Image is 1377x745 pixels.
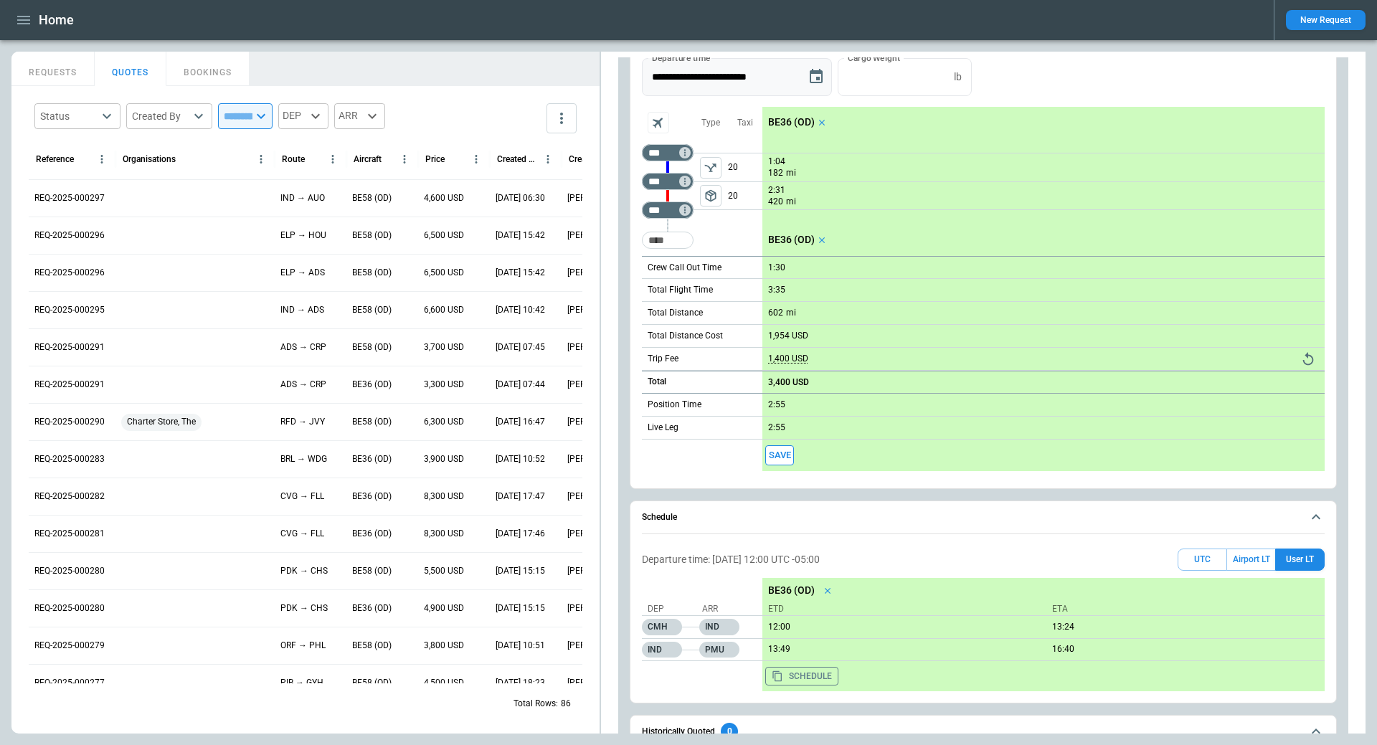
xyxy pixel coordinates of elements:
[1046,622,1325,632] p: 09/24/2025
[765,667,838,685] button: Copy the aircraft schedule to your clipboard
[40,109,98,123] div: Status
[702,603,752,615] p: Arr
[334,103,385,129] div: ARR
[546,103,577,133] button: more
[34,229,105,242] p: REQ-2025-000296
[567,640,628,652] p: [PERSON_NAME]
[496,341,545,353] p: 09/22/2025 07:45
[352,602,392,614] p: BE36 (OD)
[567,416,628,428] p: [PERSON_NAME]
[648,353,678,365] p: Trip Fee
[768,196,783,208] p: 420
[1046,644,1325,655] p: 09/24/2025
[648,112,669,133] span: Aircraft selection
[768,584,815,597] p: BE36 (OD)
[466,149,486,169] button: Price column menu
[34,341,105,353] p: REQ-2025-000291
[1046,603,1319,615] p: ETA
[280,267,325,279] p: ELP → ADS
[648,307,703,319] p: Total Distance
[496,192,545,204] p: 09/23/2025 06:30
[642,513,677,522] h6: Schedule
[282,154,305,164] div: Route
[642,173,694,190] div: Too short
[569,154,610,164] div: Created by
[123,154,176,164] div: Organisations
[642,727,715,736] h6: Historically Quoted
[642,642,682,658] p: IND
[768,116,815,128] p: BE36 (OD)
[768,185,785,196] p: 2:31
[701,117,720,129] p: Type
[323,149,343,169] button: Route column menu
[496,304,545,316] p: 09/22/2025 10:42
[768,331,808,341] p: 1,954 USD
[652,52,711,64] label: Departure time
[762,578,1325,691] div: scrollable content
[34,602,105,614] p: REQ-2025-000280
[699,642,739,658] p: PMU
[280,565,328,577] p: PDK → CHS
[36,154,74,164] div: Reference
[424,341,464,353] p: 3,700 USD
[352,453,392,465] p: BE36 (OD)
[34,453,105,465] p: REQ-2025-000283
[424,453,464,465] p: 3,900 USD
[762,107,1325,471] div: scrollable content
[496,453,545,465] p: 09/17/2025 10:52
[424,528,464,540] p: 8,300 USD
[34,192,105,204] p: REQ-2025-000297
[352,379,392,391] p: BE36 (OD)
[352,565,392,577] p: BE58 (OD)
[1178,549,1227,571] button: UTC
[280,490,324,503] p: CVG → FLL
[561,698,571,710] p: 86
[728,153,762,181] p: 20
[280,528,324,540] p: CVG → FLL
[762,644,1041,655] p: 09/24/2025
[132,109,189,123] div: Created By
[34,379,105,391] p: REQ-2025-000291
[424,490,464,503] p: 8,300 USD
[762,622,1041,632] p: 09/24/2025
[721,723,738,740] div: 0
[642,554,820,566] p: Departure time: [DATE] 12:00 UTC -05:00
[352,267,392,279] p: BE58 (OD)
[280,416,325,428] p: RFD → JVY
[166,52,250,86] button: BOOKINGS
[538,149,558,169] button: Created At (UTC-05:00) column menu
[496,602,545,614] p: 09/16/2025 15:15
[424,602,464,614] p: 4,900 USD
[1275,549,1325,571] button: User LT
[34,304,105,316] p: REQ-2025-000295
[352,229,392,242] p: BE58 (OD)
[280,192,325,204] p: IND → AUO
[280,379,326,391] p: ADS → CRP
[280,453,327,465] p: BRL → WDG
[648,377,666,386] h6: Total
[648,603,698,615] p: Dep
[424,267,464,279] p: 6,500 USD
[648,422,678,434] p: Live Leg
[514,698,558,710] p: Total Rows:
[768,308,783,318] p: 602
[700,157,721,179] button: left aligned
[1227,549,1275,571] button: Airport LT
[11,52,95,86] button: REQUESTS
[567,192,628,204] p: [PERSON_NAME]
[34,528,105,540] p: REQ-2025-000281
[280,602,328,614] p: PDK → CHS
[768,399,785,410] p: 2:55
[95,52,166,86] button: QUOTES
[424,229,464,242] p: 6,500 USD
[768,353,808,364] p: 1,400 USD
[34,267,105,279] p: REQ-2025-000296
[352,341,392,353] p: BE58 (OD)
[642,144,694,161] div: Not found
[567,490,628,503] p: [PERSON_NAME]
[34,565,105,577] p: REQ-2025-000280
[280,640,326,652] p: ORF → PHL
[567,602,628,614] p: [PERSON_NAME]
[768,285,785,295] p: 3:35
[642,232,694,249] div: Too short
